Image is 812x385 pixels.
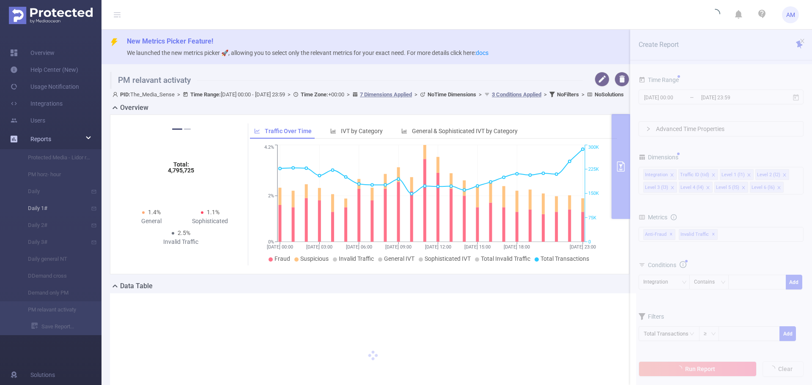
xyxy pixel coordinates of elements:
tspan: [DATE] 15:00 [464,244,490,250]
h1: PM relavant activaty [110,72,583,89]
b: Time Range: [190,91,221,98]
tspan: 2% [268,193,274,199]
a: docs [476,49,488,56]
u: 3 Conditions Applied [492,91,541,98]
tspan: 0 [588,239,591,245]
span: > [541,91,549,98]
span: General IVT [384,255,414,262]
img: Protected Media [9,7,93,24]
a: Reports [30,131,51,147]
i: icon: bar-chart [401,128,407,134]
span: Reports [30,136,51,142]
tspan: 4.2% [264,145,274,150]
tspan: 4,795,725 [168,167,194,174]
span: AM [786,6,795,23]
tspan: 75K [588,215,596,221]
u: 7 Dimensions Applied [360,91,412,98]
tspan: [DATE] 12:00 [425,244,451,250]
tspan: 150K [588,191,599,197]
span: 1.1% [207,209,219,216]
tspan: Total: [173,161,189,168]
tspan: [DATE] 00:00 [267,244,293,250]
a: Integrations [10,95,63,112]
b: No Solutions [595,91,624,98]
i: icon: loading [710,9,720,21]
span: > [175,91,183,98]
span: We launched the new metrics picker 🚀, allowing you to select only the relevant metrics for your e... [127,49,488,56]
h2: Overview [120,103,148,113]
span: Total Invalid Traffic [481,255,530,262]
i: icon: line-chart [254,128,260,134]
span: General & Sophisticated IVT by Category [412,128,518,134]
b: PID: [120,91,130,98]
a: Usage Notification [10,78,79,95]
tspan: [DATE] 18:00 [504,244,530,250]
span: IVT by Category [341,128,383,134]
tspan: 300K [588,145,599,150]
i: icon: close [799,38,805,44]
i: icon: bar-chart [330,128,336,134]
tspan: 225K [588,167,599,172]
b: No Filters [557,91,579,98]
div: Invalid Traffic [151,238,210,246]
a: Users [10,112,45,129]
span: > [344,91,352,98]
span: Suspicious [300,255,329,262]
span: Sophisticated IVT [425,255,471,262]
div: General [122,217,181,226]
span: > [579,91,587,98]
button: 2 [184,128,191,130]
a: Overview [10,44,55,61]
span: > [412,91,420,98]
span: Total Transactions [540,255,589,262]
b: Time Zone: [301,91,328,98]
tspan: [DATE] 06:00 [346,244,372,250]
span: New Metrics Picker Feature! [127,37,213,45]
button: icon: close [799,36,805,46]
span: Traffic Over Time [265,128,312,134]
i: icon: thunderbolt [110,38,118,46]
button: 1 [172,128,182,130]
span: Fraud [274,255,290,262]
span: 2.5% [178,229,190,236]
h2: Data Table [120,281,153,291]
tspan: 0% [268,239,274,245]
span: 1.4% [148,209,161,216]
tspan: [DATE] 23:00 [570,244,596,250]
tspan: [DATE] 03:00 [306,244,332,250]
div: Sophisticated [181,217,240,226]
b: No Time Dimensions [428,91,476,98]
span: > [476,91,484,98]
span: > [285,91,293,98]
i: icon: user [112,92,120,97]
tspan: [DATE] 09:00 [385,244,411,250]
span: The_Media_Sense [DATE] 00:00 - [DATE] 23:59 +00:00 [112,91,624,98]
span: Solutions [30,366,55,383]
span: Invalid Traffic [339,255,374,262]
a: Help Center (New) [10,61,78,78]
